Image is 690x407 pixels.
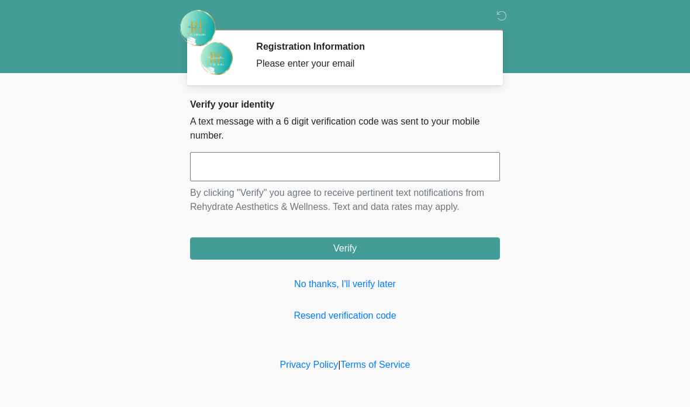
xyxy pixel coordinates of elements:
[178,9,217,47] img: Rehydrate Aesthetics & Wellness Logo
[190,277,500,291] a: No thanks, I'll verify later
[338,360,340,370] a: |
[256,57,482,71] div: Please enter your email
[190,309,500,323] a: Resend verification code
[340,360,410,370] a: Terms of Service
[199,41,234,76] img: Agent Avatar
[190,99,500,110] h2: Verify your identity
[190,115,500,143] p: A text message with a 6 digit verification code was sent to your mobile number.
[190,186,500,214] p: By clicking "Verify" you agree to receive pertinent text notifications from Rehydrate Aesthetics ...
[190,237,500,260] button: Verify
[280,360,339,370] a: Privacy Policy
